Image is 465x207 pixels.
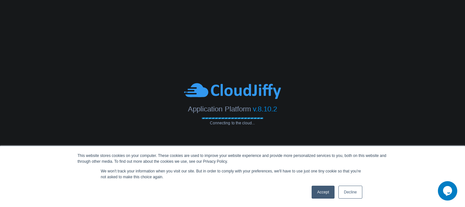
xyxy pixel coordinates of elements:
[312,186,335,199] a: Accept
[77,153,387,164] div: This website stores cookies on your computer. These cookies are used to improve your website expe...
[101,168,364,180] p: We won't track your information when you visit our site. But in order to comply with your prefere...
[188,105,251,113] span: Application Platform
[202,120,263,125] span: Connecting to the cloud...
[253,105,277,113] span: v.8.10.2
[184,82,281,100] img: CloudJiffy-Blue.svg
[438,181,459,201] iframe: chat widget
[338,186,362,199] a: Decline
